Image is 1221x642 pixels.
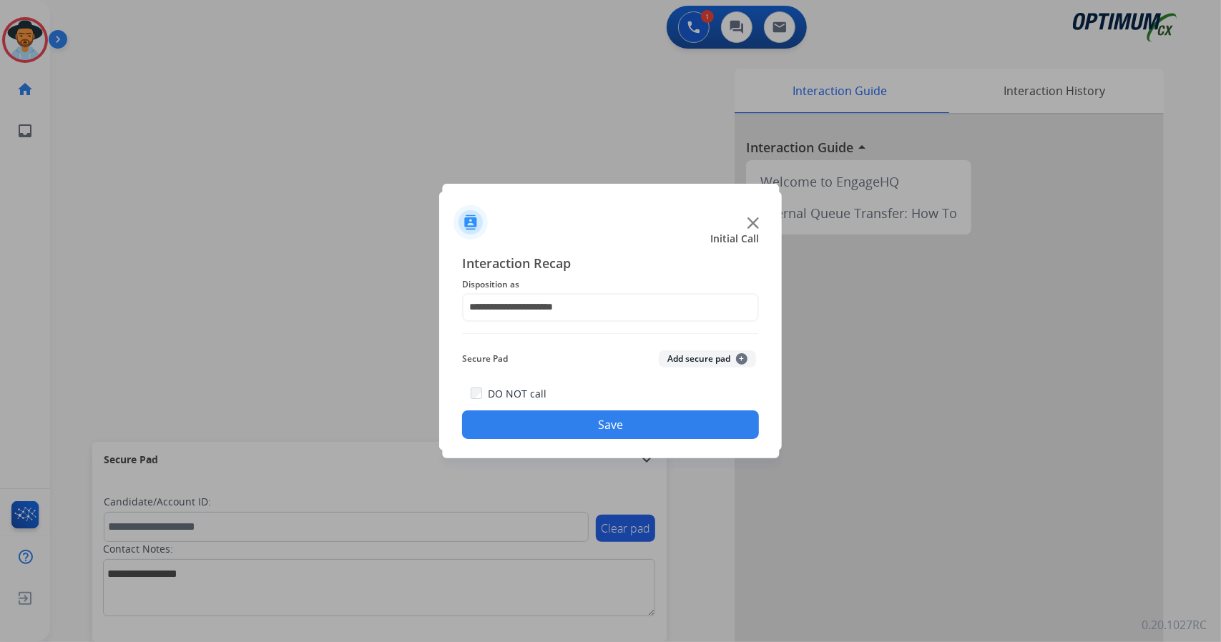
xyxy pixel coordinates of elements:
span: Disposition as [462,276,759,293]
span: Interaction Recap [462,253,759,276]
label: DO NOT call [488,387,546,401]
button: Add secure pad+ [659,350,756,367]
p: 0.20.1027RC [1142,616,1207,633]
span: + [736,353,747,365]
img: contact-recap-line.svg [462,333,759,334]
img: contactIcon [453,205,488,239]
span: Secure Pad [462,350,508,367]
button: Save [462,410,759,439]
span: Initial Call [710,232,759,246]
